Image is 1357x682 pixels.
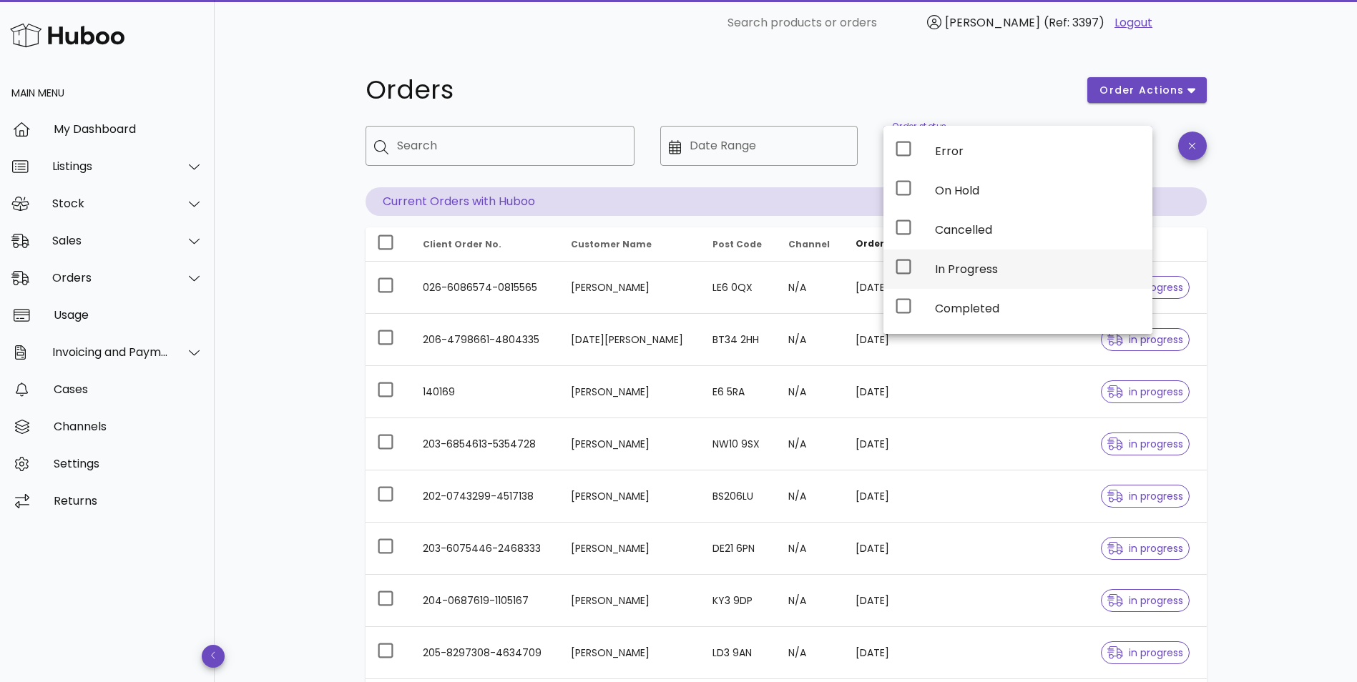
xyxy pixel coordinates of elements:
[844,418,939,470] td: [DATE]
[844,470,939,523] td: [DATE]
[52,345,169,359] div: Invoicing and Payments
[844,523,939,575] td: [DATE]
[559,418,701,470] td: [PERSON_NAME]
[1107,648,1183,658] span: in progress
[559,523,701,575] td: [PERSON_NAME]
[559,262,701,314] td: [PERSON_NAME]
[701,470,777,523] td: BS206LU
[54,122,203,136] div: My Dashboard
[559,470,701,523] td: [PERSON_NAME]
[777,418,844,470] td: N/A
[777,314,844,366] td: N/A
[1099,83,1185,98] span: order actions
[777,523,844,575] td: N/A
[54,420,203,433] div: Channels
[856,237,910,249] span: Order Date
[10,20,124,51] img: Huboo Logo
[701,523,777,575] td: DE21 6PN
[844,262,939,314] td: [DATE]
[701,314,777,366] td: BT34 2HH
[777,227,844,262] th: Channel
[411,523,560,575] td: 203-6075446-2468333
[559,575,701,627] td: [PERSON_NAME]
[701,262,777,314] td: LE6 0QX
[559,314,701,366] td: [DATE][PERSON_NAME]
[788,238,830,250] span: Channel
[1107,335,1183,345] span: in progress
[1107,595,1183,606] span: in progress
[54,308,203,322] div: Usage
[54,382,203,396] div: Cases
[777,575,844,627] td: N/A
[935,302,1141,315] div: Completed
[701,627,777,679] td: LD3 9AN
[54,494,203,508] div: Returns
[777,627,844,679] td: N/A
[701,418,777,470] td: NW10 9SX
[52,271,169,285] div: Orders
[559,366,701,418] td: [PERSON_NAME]
[935,223,1141,237] div: Cancelled
[701,227,777,262] th: Post Code
[1107,387,1183,397] span: in progress
[935,262,1141,276] div: In Progress
[935,184,1141,197] div: On Hold
[52,197,169,210] div: Stock
[1114,14,1152,31] a: Logout
[411,227,560,262] th: Client Order No.
[1044,14,1104,31] span: (Ref: 3397)
[1107,439,1183,449] span: in progress
[844,366,939,418] td: [DATE]
[411,575,560,627] td: 204-0687619-1105167
[411,366,560,418] td: 140169
[411,262,560,314] td: 026-6086574-0815565
[1087,77,1206,103] button: order actions
[777,470,844,523] td: N/A
[701,366,777,418] td: E6 5RA
[411,314,560,366] td: 206-4798661-4804335
[423,238,501,250] span: Client Order No.
[777,366,844,418] td: N/A
[366,187,1207,216] p: Current Orders with Huboo
[712,238,762,250] span: Post Code
[52,234,169,247] div: Sales
[1107,491,1183,501] span: in progress
[54,457,203,470] div: Settings
[777,262,844,314] td: N/A
[559,627,701,679] td: [PERSON_NAME]
[366,77,1071,103] h1: Orders
[52,159,169,173] div: Listings
[411,470,560,523] td: 202-0743299-4517138
[892,122,946,132] label: Order status
[945,14,1040,31] span: [PERSON_NAME]
[701,575,777,627] td: KY3 9DP
[411,627,560,679] td: 205-8297308-4634709
[935,144,1141,158] div: Error
[844,575,939,627] td: [DATE]
[1107,543,1183,553] span: in progress
[844,314,939,366] td: [DATE]
[844,227,939,262] th: Order Date: Sorted descending. Activate to remove sorting.
[411,418,560,470] td: 203-6854613-5354728
[559,227,701,262] th: Customer Name
[571,238,652,250] span: Customer Name
[844,627,939,679] td: [DATE]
